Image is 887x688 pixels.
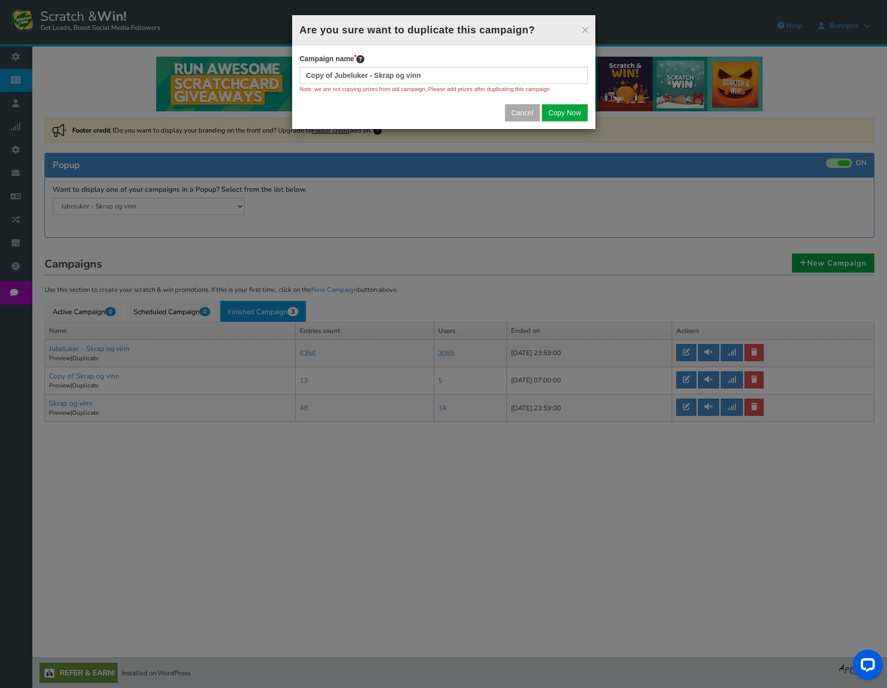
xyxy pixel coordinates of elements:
div: Duplicate this campaign [80,374,151,384]
label: Campaign name [300,53,365,64]
small: Note: we are not copying prizes from old campaign, Please add prizes after duplicating this campaign [300,86,550,92]
span: Tip: Titles that mention prizes attract more attention. E.g. $200 Voucher Giveaway. Win a TV. Win... [356,55,364,64]
h2: Are you sure want to duplicate this campaign? [300,23,588,37]
span: × [581,22,589,37]
button: Copy Now [542,104,588,121]
iframe: LiveChat chat widget [845,646,887,688]
button: Cancel [505,104,540,121]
